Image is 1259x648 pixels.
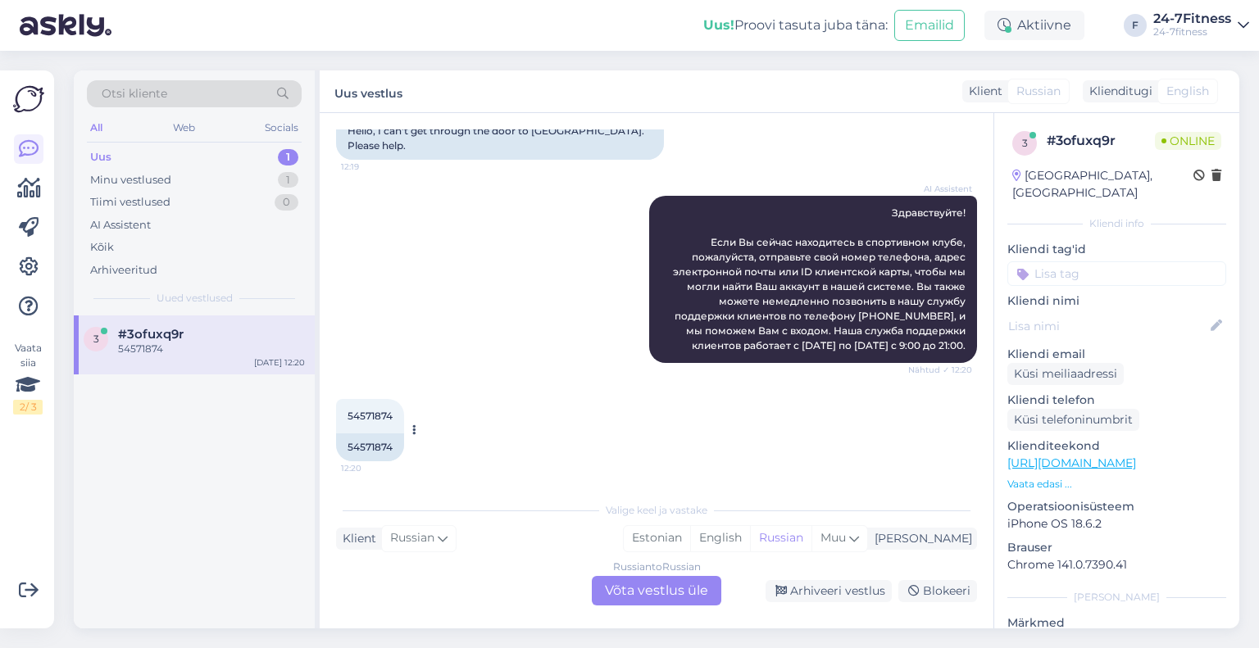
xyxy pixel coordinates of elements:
[1155,132,1221,150] span: Online
[613,560,701,574] div: Russian to Russian
[820,530,846,545] span: Muu
[341,462,402,474] span: 12:20
[1007,614,1226,632] p: Märkmed
[90,239,114,256] div: Kõik
[1007,590,1226,605] div: [PERSON_NAME]
[90,262,157,279] div: Arhiveeritud
[1007,292,1226,310] p: Kliendi nimi
[703,17,734,33] b: Uus!
[962,83,1002,100] div: Klient
[1007,477,1226,492] p: Vaata edasi ...
[1007,437,1226,455] p: Klienditeekond
[1007,363,1124,385] div: Küsi meiliaadressi
[868,530,972,547] div: [PERSON_NAME]
[275,194,298,211] div: 0
[90,172,171,188] div: Minu vestlused
[336,433,404,461] div: 54571874
[1153,25,1231,39] div: 24-7fitness
[13,84,44,115] img: Askly Logo
[1007,455,1136,470] a: [URL][DOMAIN_NAME]
[118,327,184,342] span: #3ofuxq9r
[1124,14,1147,37] div: F
[1083,83,1152,100] div: Klienditugi
[690,526,750,551] div: English
[118,342,305,356] div: 54571874
[13,400,43,415] div: 2 / 3
[336,503,977,518] div: Valige keel ja vastake
[1007,539,1226,556] p: Brauser
[911,183,972,195] span: AI Assistent
[624,526,690,551] div: Estonian
[766,580,892,602] div: Arhiveeri vestlus
[894,10,965,41] button: Emailid
[157,291,233,306] span: Uued vestlused
[1007,515,1226,532] p: iPhone OS 18.6.2
[898,580,977,602] div: Blokeeri
[1007,241,1226,258] p: Kliendi tag'id
[1007,409,1139,431] div: Küsi telefoninumbrit
[750,526,811,551] div: Russian
[1153,12,1231,25] div: 24-7Fitness
[93,333,99,345] span: 3
[1007,261,1226,286] input: Lisa tag
[341,161,402,173] span: 12:19
[703,16,888,35] div: Proovi tasuta juba täna:
[592,576,721,605] div: Võta vestlus üle
[13,341,43,415] div: Vaata siia
[1047,131,1155,151] div: # 3ofuxq9r
[90,149,111,165] div: Uus
[334,80,402,102] label: Uus vestlus
[1007,498,1226,515] p: Operatsioonisüsteem
[1166,83,1209,100] span: English
[1012,167,1193,202] div: [GEOGRAPHIC_DATA], [GEOGRAPHIC_DATA]
[261,117,302,138] div: Socials
[254,356,305,369] div: [DATE] 12:20
[336,117,664,160] div: Hello, I can't get through the door to [GEOGRAPHIC_DATA]. Please help.
[1007,346,1226,363] p: Kliendi email
[1007,392,1226,409] p: Kliendi telefon
[390,529,434,547] span: Russian
[278,149,298,165] div: 1
[336,530,376,547] div: Klient
[908,364,972,376] span: Nähtud ✓ 12:20
[278,172,298,188] div: 1
[102,85,167,102] span: Otsi kliente
[1008,317,1207,335] input: Lisa nimi
[90,217,151,233] div: AI Assistent
[348,410,393,422] span: 54571874
[1153,12,1249,39] a: 24-7Fitness24-7fitness
[1007,216,1226,231] div: Kliendi info
[90,194,170,211] div: Tiimi vestlused
[1007,556,1226,573] p: Chrome 141.0.7390.41
[1022,137,1028,149] span: 3
[1016,83,1061,100] span: Russian
[87,117,106,138] div: All
[170,117,198,138] div: Web
[984,11,1084,40] div: Aktiivne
